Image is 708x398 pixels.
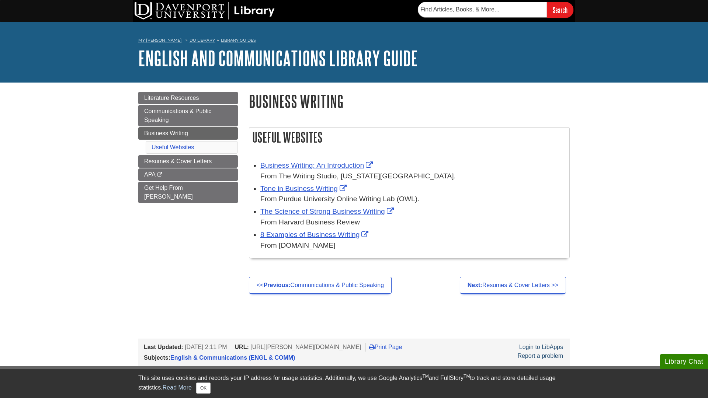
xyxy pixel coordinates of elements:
[144,355,170,361] span: Subjects:
[170,355,295,361] a: English & Communications (ENGL & COMM)
[249,92,570,111] h1: Business Writing
[144,171,155,178] span: APA
[260,231,370,238] a: Link opens in new window
[369,344,375,350] i: Print Page
[260,207,396,215] a: Link opens in new window
[464,374,470,379] sup: TM
[249,277,392,294] a: <<Previous:Communications & Public Speaking
[369,344,402,350] a: Print Page
[144,95,199,101] span: Literature Resources
[260,161,375,169] a: Link opens in new window
[260,240,566,251] div: From [DOMAIN_NAME]
[517,353,563,359] a: Report a problem
[144,130,188,136] span: Business Writing
[138,168,238,181] a: APA
[190,38,215,43] a: DU Library
[144,108,211,123] span: Communications & Public Speaking
[138,155,238,168] a: Resumes & Cover Letters
[138,47,418,70] a: English and Communications Library Guide
[250,344,361,350] span: [URL][PERSON_NAME][DOMAIN_NAME]
[163,384,192,391] a: Read More
[138,92,238,104] a: Literature Resources
[138,105,238,126] a: Communications & Public Speaking
[418,2,573,18] form: Searches DU Library's articles, books, and more
[460,277,566,294] a: Next:Resumes & Cover Letters >>
[221,38,256,43] a: Library Guides
[260,194,566,205] div: From Purdue University Online Writing Lab (OWL).
[135,2,275,20] img: DU Library
[235,344,249,350] span: URL:
[260,171,566,182] div: From The Writing Studio, [US_STATE][GEOGRAPHIC_DATA].
[260,217,566,228] div: From Harvard Business Review
[157,172,163,177] i: This link opens in a new window
[547,2,573,18] input: Search
[249,128,569,147] h2: Useful Websites
[152,144,194,150] a: Useful Websites
[138,374,570,394] div: This site uses cookies and records your IP address for usage statistics. Additionally, we use Goo...
[418,2,547,17] input: Find Articles, Books, & More...
[422,374,428,379] sup: TM
[264,282,291,288] strong: Previous:
[138,127,238,140] a: Business Writing
[138,182,238,203] a: Get Help From [PERSON_NAME]
[185,344,227,350] span: [DATE] 2:11 PM
[144,344,183,350] span: Last Updated:
[144,158,212,164] span: Resumes & Cover Letters
[138,92,238,203] div: Guide Page Menu
[660,354,708,369] button: Library Chat
[468,282,482,288] strong: Next:
[138,37,182,43] a: My [PERSON_NAME]
[260,185,348,192] a: Link opens in new window
[196,383,211,394] button: Close
[519,344,563,350] a: Login to LibApps
[144,185,193,200] span: Get Help From [PERSON_NAME]
[138,35,570,47] nav: breadcrumb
